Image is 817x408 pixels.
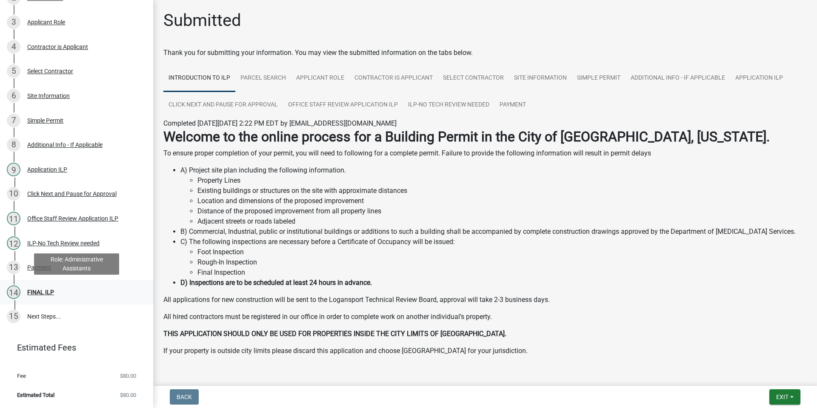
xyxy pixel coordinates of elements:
[197,175,807,186] li: Property Lines
[7,285,20,299] div: 14
[163,10,241,31] h1: Submitted
[7,40,20,54] div: 4
[120,392,136,398] span: $80.00
[34,253,119,275] div: Role: Administrative Assistants
[120,373,136,379] span: $80.00
[27,264,51,270] div: Payment
[27,44,88,50] div: Contractor is Applicant
[163,312,807,322] p: All hired contractors must be registered in our office in order to complete work on another indiv...
[7,310,20,323] div: 15
[180,279,372,287] strong: D) Inspections are to be scheduled at least 24 hours in advance.
[7,64,20,78] div: 5
[7,261,20,274] div: 13
[197,267,807,278] li: Final Inspection
[177,394,192,400] span: Back
[163,129,770,145] strong: Welcome to the online process for a Building Permit in the City of [GEOGRAPHIC_DATA], [US_STATE].
[27,118,63,124] div: Simple Permit
[7,138,20,152] div: 8
[197,206,807,216] li: Distance of the proposed improvement from all property lines
[776,394,788,400] span: Exit
[7,212,20,225] div: 11
[27,68,73,74] div: Select Contractor
[163,92,283,119] a: Click Next and Pause for Approval
[572,65,626,92] a: Simple Permit
[235,65,291,92] a: Parcel search
[27,167,67,172] div: Application ILP
[7,339,140,356] a: Estimated Fees
[7,163,20,176] div: 9
[163,295,807,305] p: All applications for new construction will be sent to the Logansport Technical Review Board, appr...
[7,187,20,201] div: 10
[27,240,100,246] div: ILP-No Tech Review needed
[197,257,807,267] li: Rough-In Inspection
[27,215,118,221] div: Office Staff Review Application ILP
[163,330,506,338] strong: THIS APPLICATION SHOULD ONLY BE USED FOR PROPERTIES INSIDE THE CITY LIMITS OF [GEOGRAPHIC_DATA].
[27,19,65,25] div: Applicant Role
[283,92,403,119] a: Office Staff Review Application ILP
[27,142,103,148] div: Additional Info - If Applicable
[197,216,807,227] li: Adjacent streets or roads labeled
[180,227,807,237] li: B) Commercial, Industrial, public or institutional buildings or additions to such a building shal...
[27,191,117,197] div: Click Next and Pause for Approval
[509,65,572,92] a: Site Information
[27,93,70,99] div: Site Information
[163,148,807,158] p: To ensure proper completion of your permit, you will need to following for a complete permit. Fai...
[17,373,26,379] span: Fee
[180,237,807,278] li: C) The following inspections are necessary before a Certificate of Occupancy will be issued:
[291,65,349,92] a: Applicant Role
[403,92,494,119] a: ILP-No Tech Review needed
[769,389,800,405] button: Exit
[626,65,730,92] a: Additional Info - If Applicable
[170,389,199,405] button: Back
[163,119,397,127] span: Completed [DATE][DATE] 2:22 PM EDT by [EMAIL_ADDRESS][DOMAIN_NAME]
[7,236,20,250] div: 12
[197,196,807,206] li: Location and dimensions of the proposed improvement
[163,48,807,58] div: Thank you for submitting your information. You may view the submitted information on the tabs below.
[180,165,807,227] li: A) Project site plan including the following information.
[7,15,20,29] div: 3
[17,392,54,398] span: Estimated Total
[27,289,54,295] div: FINAL ILP
[438,65,509,92] a: Select Contractor
[494,92,531,119] a: Payment
[730,65,788,92] a: Application ILP
[349,65,438,92] a: Contractor is Applicant
[7,89,20,103] div: 6
[197,186,807,196] li: Existing buildings or structures on the site with approximate distances
[197,247,807,257] li: Foot Inspection
[163,346,807,356] p: If your property is outside city limits please discard this application and choose [GEOGRAPHIC_DA...
[7,114,20,127] div: 7
[163,65,235,92] a: Introduction to ILP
